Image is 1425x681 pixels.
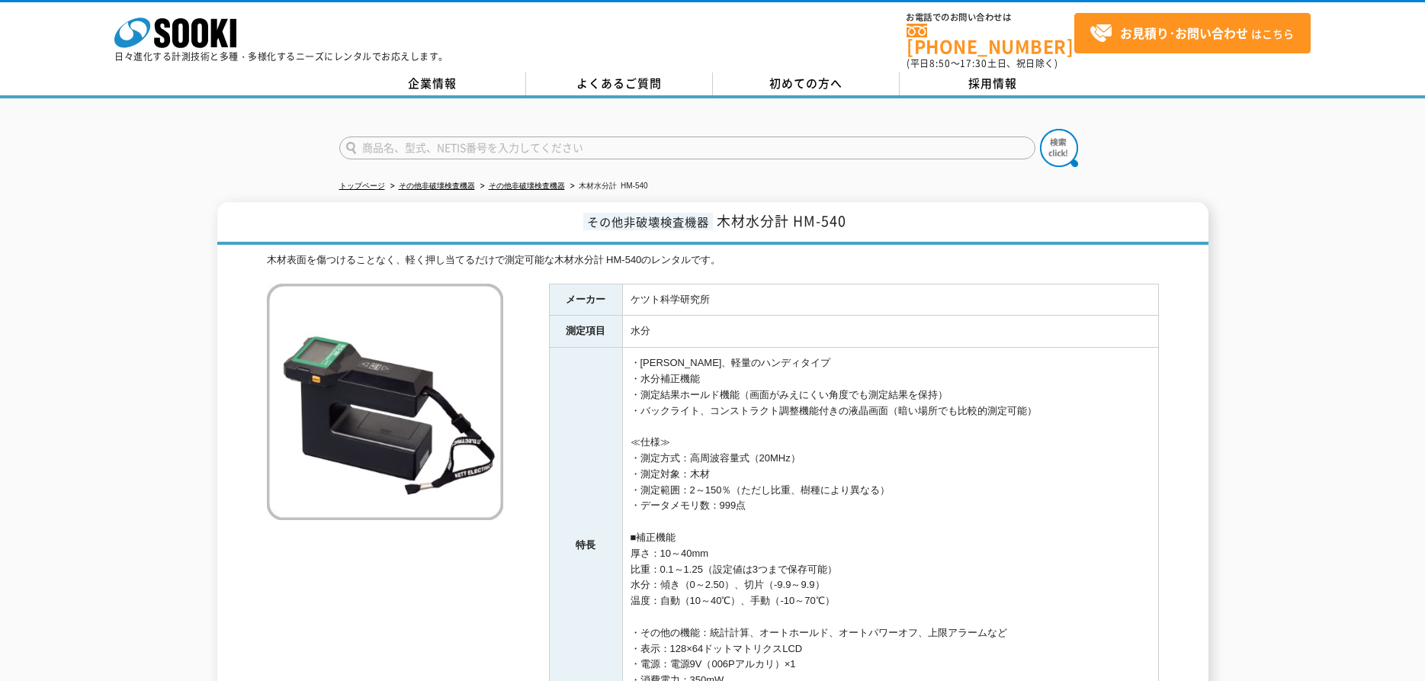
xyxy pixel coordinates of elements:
[1040,129,1078,167] img: btn_search.png
[907,56,1058,70] span: (平日 ～ 土日、祝日除く)
[960,56,987,70] span: 17:30
[717,210,846,231] span: 木材水分計 HM-540
[567,178,648,194] li: 木材水分計 HM-540
[713,72,900,95] a: 初めての方へ
[1090,22,1294,45] span: はこちら
[526,72,713,95] a: よくあるご質問
[549,316,622,348] th: 測定項目
[339,137,1035,159] input: 商品名、型式、NETIS番号を入力してください
[622,316,1158,348] td: 水分
[267,284,503,520] img: 木材水分計 HM-540
[929,56,951,70] span: 8:50
[1074,13,1311,53] a: お見積り･お問い合わせはこちら
[114,52,448,61] p: 日々進化する計測技術と多種・多様化するニーズにレンタルでお応えします。
[907,24,1074,55] a: [PHONE_NUMBER]
[900,72,1086,95] a: 採用情報
[907,13,1074,22] span: お電話でのお問い合わせは
[399,181,475,190] a: その他非破壊検査機器
[1120,24,1248,42] strong: お見積り･お問い合わせ
[622,284,1158,316] td: ケツト科学研究所
[339,181,385,190] a: トップページ
[339,72,526,95] a: 企業情報
[583,213,713,230] span: その他非破壊検査機器
[549,284,622,316] th: メーカー
[769,75,842,92] span: 初めての方へ
[267,252,1159,268] div: 木材表面を傷つけることなく、軽く押し当てるだけで測定可能な木材水分計 HM-540のレンタルです。
[489,181,565,190] a: その他非破壊検査機器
